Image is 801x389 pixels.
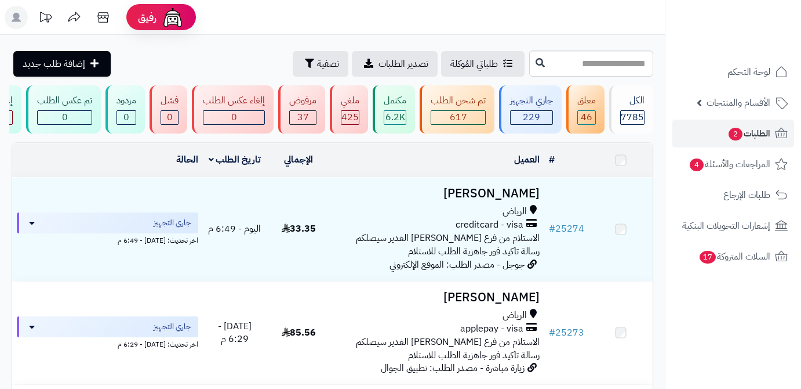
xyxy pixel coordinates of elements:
[24,85,103,134] a: تم عكس الطلب 0
[176,153,198,167] a: الحالة
[352,51,438,77] a: تصدير الطلبات
[378,57,428,71] span: تصدير الطلبات
[510,94,553,107] div: جاري التجهيز
[431,111,485,124] div: 617
[689,158,704,172] span: 4
[341,110,359,124] span: 425
[503,205,527,218] span: الرياض
[38,111,92,124] div: 0
[167,110,173,124] span: 0
[722,9,790,33] img: logo-2.png
[728,127,743,141] span: 2
[431,94,486,107] div: تم شحن الطلب
[293,51,348,77] button: تصفية
[381,361,525,375] span: زيارة مباشرة - مصدر الطلب: تطبيق الجوال
[17,337,198,350] div: اخر تحديث: [DATE] - 6:29 م
[23,57,85,71] span: إضافة طلب جديد
[138,10,156,24] span: رفيق
[672,243,794,271] a: السلات المتروكة17
[689,156,770,172] span: المراجعات والأسئلة
[356,335,540,362] span: الاستلام من فرع [PERSON_NAME] الغدير سيصلكم رسالة تاكيد فور جاهزية الطلب للاستلام
[37,94,92,107] div: تم عكس الطلب
[62,110,68,124] span: 0
[672,120,794,147] a: الطلبات2
[341,94,359,107] div: ملغي
[578,111,595,124] div: 46
[161,6,184,29] img: ai-face.png
[116,94,136,107] div: مردود
[450,110,467,124] span: 617
[727,125,770,142] span: الطلبات
[503,309,527,322] span: الرياض
[317,57,339,71] span: تصفية
[370,85,417,134] a: مكتمل 6.2K
[460,322,523,336] span: applepay - visa
[161,111,178,124] div: 0
[327,85,370,134] a: ملغي 425
[336,187,540,200] h3: [PERSON_NAME]
[620,94,645,107] div: الكل
[231,110,237,124] span: 0
[672,212,794,240] a: إشعارات التحويلات البنكية
[672,58,794,86] a: لوحة التحكم
[384,94,406,107] div: مكتمل
[441,51,525,77] a: طلباتي المُوكلة
[117,111,136,124] div: 0
[698,248,770,265] span: السلات المتروكة
[549,326,555,340] span: #
[672,181,794,209] a: طلبات الإرجاع
[276,85,327,134] a: مرفوض 37
[282,222,316,236] span: 33.35
[190,85,276,134] a: إلغاء عكس الطلب 0
[289,94,316,107] div: مرفوض
[385,110,405,124] span: 6.2K
[154,217,191,229] span: جاري التجهيز
[450,57,498,71] span: طلباتي المُوكلة
[203,94,265,107] div: إلغاء عكس الطلب
[297,110,309,124] span: 37
[699,250,717,264] span: 17
[154,321,191,333] span: جاري التجهيز
[672,150,794,178] a: المراجعات والأسئلة4
[103,85,147,134] a: مردود 0
[456,218,523,232] span: creditcard - visa
[607,85,656,134] a: الكل7785
[341,111,359,124] div: 425
[384,111,406,124] div: 6246
[336,291,540,304] h3: [PERSON_NAME]
[549,326,584,340] a: #25273
[290,111,316,124] div: 37
[523,110,540,124] span: 229
[727,64,770,80] span: لوحة التحكم
[13,51,111,77] a: إضافة طلب جديد
[203,111,264,124] div: 0
[17,233,198,246] div: اخر تحديث: [DATE] - 6:49 م
[161,94,179,107] div: فشل
[549,222,555,236] span: #
[218,319,252,347] span: [DATE] - 6:29 م
[707,95,770,111] span: الأقسام والمنتجات
[284,153,313,167] a: الإجمالي
[511,111,552,124] div: 229
[577,94,596,107] div: معلق
[147,85,190,134] a: فشل 0
[514,153,540,167] a: العميل
[31,6,60,32] a: تحديثات المنصة
[581,110,592,124] span: 46
[682,218,770,234] span: إشعارات التحويلات البنكية
[282,326,316,340] span: 85.56
[549,222,584,236] a: #25274
[621,110,644,124] span: 7785
[123,110,129,124] span: 0
[497,85,564,134] a: جاري التجهيز 229
[209,153,261,167] a: تاريخ الطلب
[208,222,261,236] span: اليوم - 6:49 م
[389,258,525,272] span: جوجل - مصدر الطلب: الموقع الإلكتروني
[549,153,555,167] a: #
[417,85,497,134] a: تم شحن الطلب 617
[723,187,770,203] span: طلبات الإرجاع
[356,231,540,258] span: الاستلام من فرع [PERSON_NAME] الغدير سيصلكم رسالة تاكيد فور جاهزية الطلب للاستلام
[564,85,607,134] a: معلق 46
